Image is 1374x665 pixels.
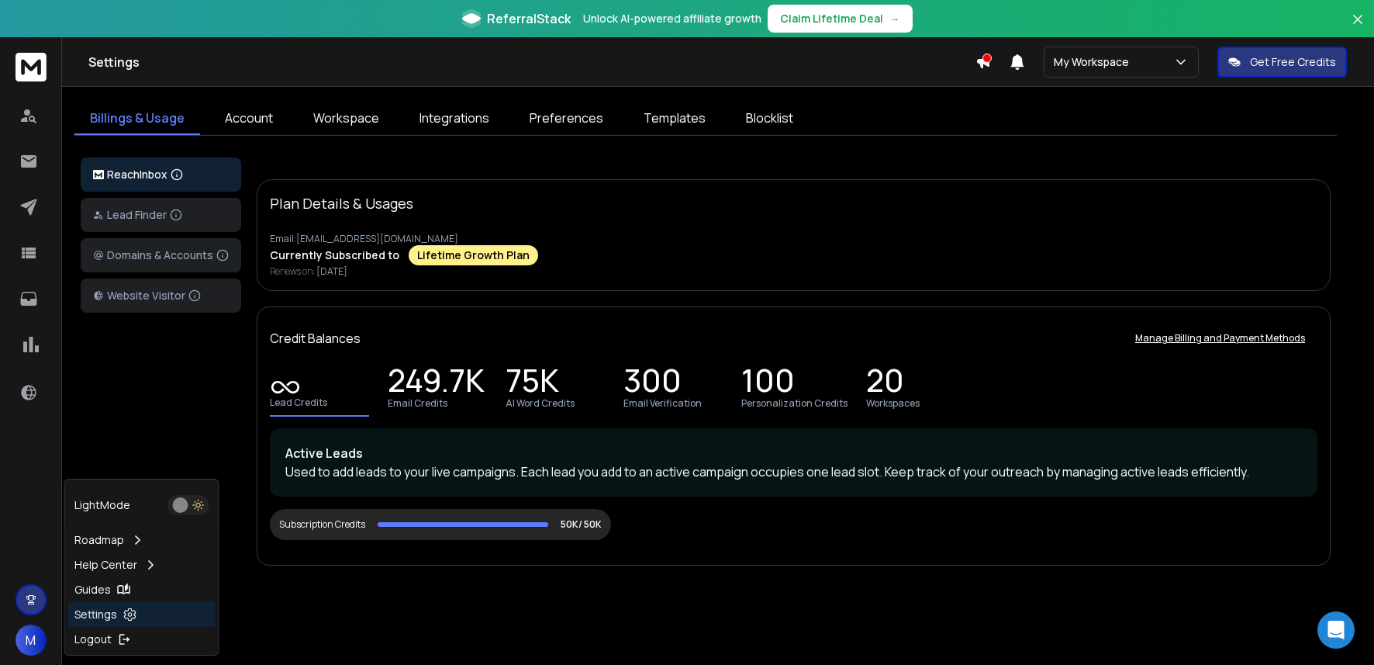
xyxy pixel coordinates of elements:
p: Personalization Credits [741,397,848,410]
p: Roadmap [74,532,124,548]
button: Claim Lifetime Deal→ [768,5,913,33]
p: Active Leads [285,444,1302,462]
p: 300 [623,372,682,394]
button: M [16,625,47,656]
a: Help Center [68,552,216,577]
p: 249.7K [388,372,485,394]
button: Get Free Credits [1217,47,1347,78]
span: ReferralStack [487,9,571,28]
span: [DATE] [316,265,347,278]
button: Close banner [1348,9,1368,47]
a: Blocklist [730,102,809,135]
p: Email Credits [388,397,447,410]
a: Preferences [514,102,619,135]
p: 100 [741,372,795,394]
p: Email: [EMAIL_ADDRESS][DOMAIN_NAME] [270,233,1317,245]
p: My Workspace [1054,54,1135,70]
p: Renews on: [270,265,1317,278]
h1: Settings [88,53,975,71]
p: 50K/ 50K [561,518,602,531]
div: Lifetime Growth Plan [409,245,538,265]
p: Get Free Credits [1250,54,1336,70]
p: AI Word Credits [506,397,575,410]
a: Billings & Usage [74,102,200,135]
p: Plan Details & Usages [270,192,413,214]
p: Email Verification [623,397,702,410]
a: Templates [628,102,721,135]
p: 75K [506,372,559,394]
a: Roadmap [68,528,216,552]
div: Subscription Credits [279,518,365,531]
a: Integrations [404,102,505,135]
p: Settings [74,607,117,622]
p: Used to add leads to your live campaigns. Each lead you add to an active campaign occupies one le... [285,462,1302,481]
button: Website Visitor [81,279,241,313]
p: Light Mode [74,497,130,513]
div: Open Intercom Messenger [1317,611,1355,649]
button: Lead Finder [81,198,241,232]
a: Guides [68,577,216,602]
a: Settings [68,602,216,627]
p: Currently Subscribed to [270,248,399,263]
p: 20 [866,372,904,394]
p: Guides [74,582,111,597]
a: Account [209,102,288,135]
button: Domains & Accounts [81,238,241,272]
p: Manage Billing and Payment Methods [1135,332,1305,345]
p: Workspaces [866,397,920,410]
a: Workspace [298,102,395,135]
button: ReachInbox [81,158,241,192]
p: Logout [74,632,112,647]
span: → [889,11,900,26]
p: Lead Credits [270,397,327,409]
p: Credit Balances [270,329,361,348]
p: Help Center [74,557,137,573]
button: Manage Billing and Payment Methods [1123,323,1317,354]
p: Unlock AI-powered affiliate growth [583,11,761,26]
img: logo [93,170,104,180]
